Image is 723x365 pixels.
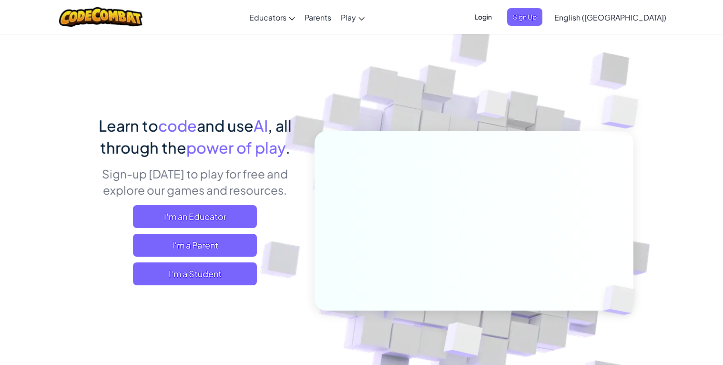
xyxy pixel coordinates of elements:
span: code [158,116,197,135]
a: Parents [300,4,336,30]
span: and use [197,116,254,135]
span: Play [341,12,356,22]
span: . [285,138,290,157]
a: Educators [244,4,300,30]
img: Overlap cubes [582,72,665,152]
img: CodeCombat logo [59,7,143,27]
button: Sign Up [507,8,542,26]
span: Learn to [99,116,158,135]
span: Educators [249,12,286,22]
a: I'm a Parent [133,234,257,257]
a: Play [336,4,369,30]
button: I'm a Student [133,262,257,285]
span: AI [254,116,268,135]
p: Sign-up [DATE] to play for free and explore our games and resources. [90,166,300,198]
img: Overlap cubes [586,265,658,335]
a: I'm an Educator [133,205,257,228]
span: English ([GEOGRAPHIC_DATA]) [554,12,666,22]
span: power of play [186,138,285,157]
a: English ([GEOGRAPHIC_DATA]) [550,4,671,30]
button: Login [469,8,498,26]
img: Overlap cubes [458,71,527,142]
